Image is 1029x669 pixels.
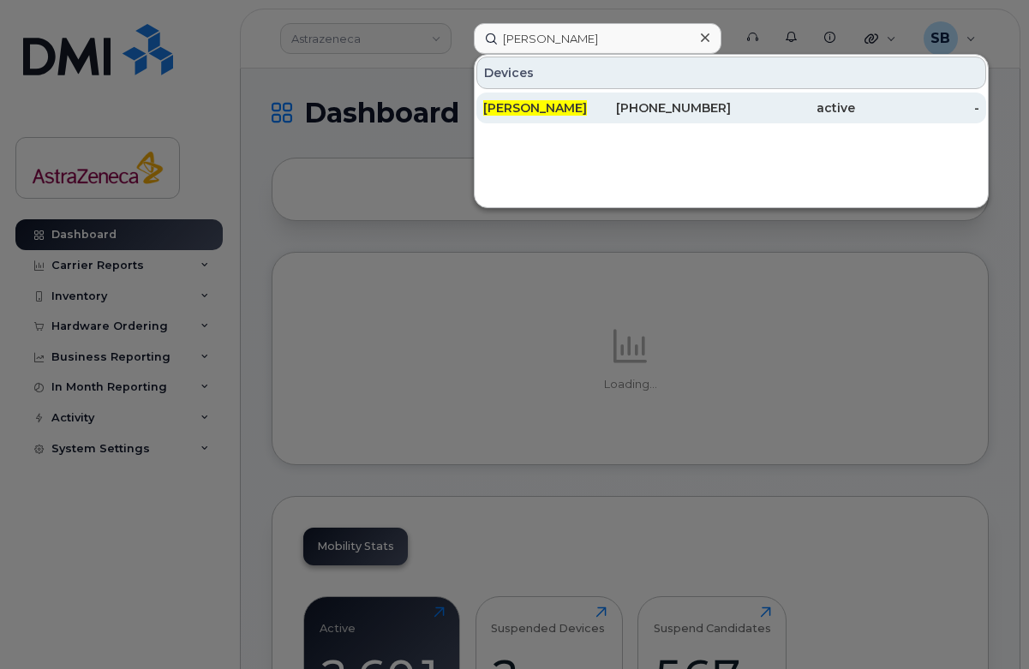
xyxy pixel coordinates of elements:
[855,99,979,116] div: -
[476,57,986,89] div: Devices
[731,99,855,116] div: active
[483,100,587,116] span: [PERSON_NAME]
[476,93,986,123] a: [PERSON_NAME][PHONE_NUMBER]active-
[607,99,732,116] div: [PHONE_NUMBER]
